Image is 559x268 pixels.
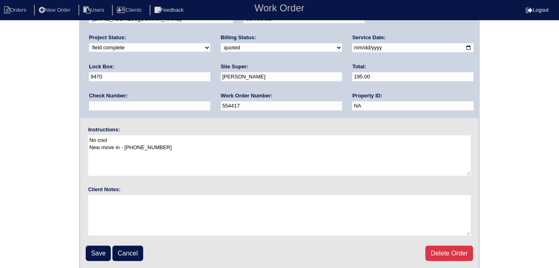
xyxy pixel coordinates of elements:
label: Check Number: [89,92,128,99]
a: Cancel [112,246,143,261]
li: Clients [112,5,148,16]
label: Billing Status: [221,34,256,41]
textarea: No cool New move in - [PHONE_NUMBER] [88,135,471,176]
label: Total: [352,63,366,70]
input: Save [86,246,111,261]
a: Logout [526,7,549,13]
li: Users [78,5,111,16]
a: Clients [112,7,148,13]
label: Work Order Number: [221,92,273,99]
label: Instructions: [88,126,120,133]
label: Site Super: [221,63,249,70]
li: Feedback [150,5,190,16]
label: Lock Box: [89,63,114,70]
label: Project Status: [89,34,126,41]
a: New Order [34,7,77,13]
label: Client Notes: [88,186,121,193]
label: Service Date: [352,34,385,41]
a: Users [78,7,111,13]
label: Property ID: [352,92,382,99]
li: New Order [34,5,77,16]
a: Delete Order [426,246,473,261]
